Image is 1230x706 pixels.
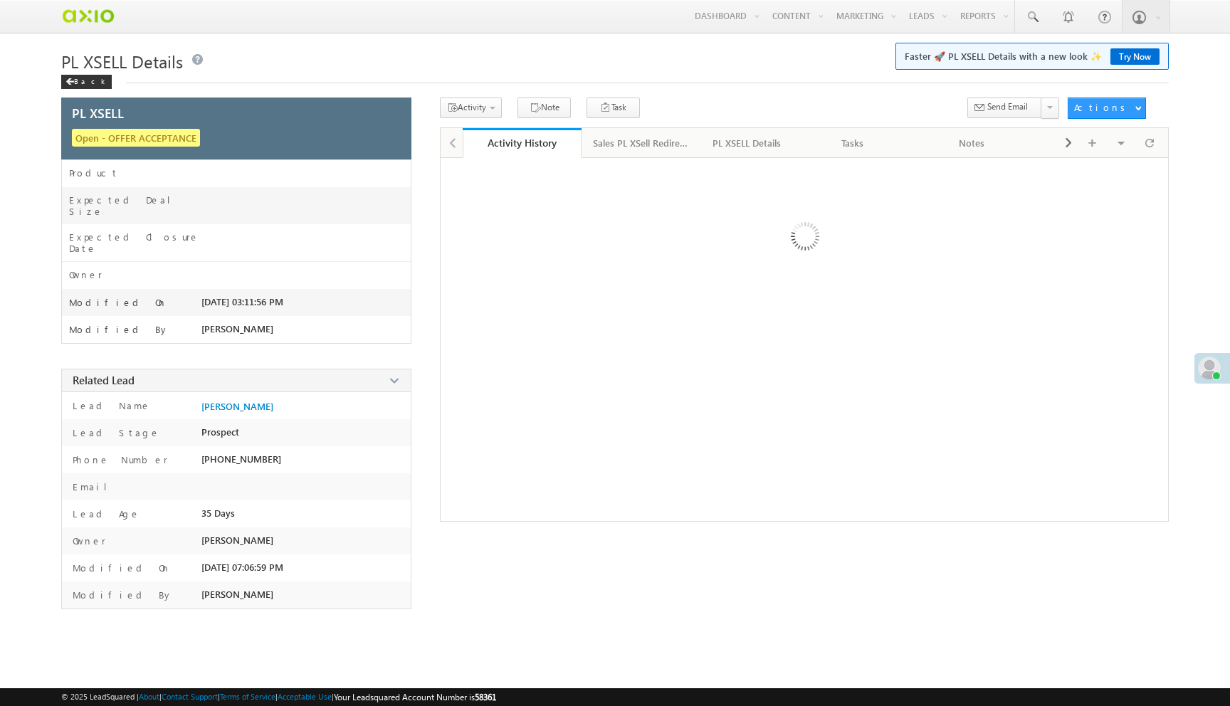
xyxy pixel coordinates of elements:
[69,231,201,254] label: Expected Closure Date
[805,135,900,152] div: Tasks
[72,129,200,147] span: Open - OFFER ACCEPTANCE
[440,98,502,118] button: Activity
[925,135,1020,152] div: Notes
[517,98,571,118] button: Note
[139,692,159,701] a: About
[201,562,283,573] span: [DATE] 07:06:59 PM
[967,98,1042,118] button: Send Email
[582,128,701,158] a: Sales PL XSell Redirection
[69,507,140,520] label: Lead Age
[463,128,582,158] a: Activity History
[201,426,239,438] span: Prospect
[61,690,496,704] span: © 2025 LeadSquared | | | | |
[69,399,151,412] label: Lead Name
[69,480,118,493] label: Email
[334,692,496,702] span: Your Leadsquared Account Number is
[69,534,106,547] label: Owner
[987,100,1028,113] span: Send Email
[73,373,135,387] span: Related Lead
[473,136,572,149] div: Activity History
[69,453,168,466] label: Phone Number
[701,128,794,158] a: PL XSELL Details
[1110,48,1160,65] a: Try Now
[201,296,283,307] span: [DATE] 03:11:56 PM
[69,589,173,601] label: Modified By
[905,49,1160,63] span: Faster 🚀 PL XSELL Details with a new look ✨
[201,507,235,519] span: 35 Days
[162,692,218,701] a: Contact Support
[201,589,273,600] span: [PERSON_NAME]
[713,135,781,152] div: PL XSELL Details
[201,453,281,465] span: [PHONE_NUMBER]
[1044,135,1139,152] div: Documents
[587,98,640,118] button: Task
[475,692,496,702] span: 58361
[201,323,273,334] span: [PERSON_NAME]
[61,50,183,73] span: PL XSELL Details
[69,324,169,335] label: Modified By
[582,128,701,157] li: Sales PL XSell Redirection
[593,135,688,152] div: Sales PL XSell Redirection
[1074,101,1130,114] div: Actions
[278,692,332,701] a: Acceptable Use
[201,534,273,546] span: [PERSON_NAME]
[69,269,102,280] label: Owner
[458,102,486,112] span: Activity
[220,692,275,701] a: Terms of Service
[794,128,913,158] a: Tasks
[201,401,273,412] a: [PERSON_NAME]
[69,297,167,308] label: Modified On
[913,128,1033,158] a: Notes
[730,165,878,312] img: Loading ...
[69,426,160,439] label: Lead Stage
[1032,128,1152,158] a: Documents
[61,4,115,28] img: Custom Logo
[61,75,112,89] div: Back
[69,194,201,217] label: Expected Deal Size
[1068,98,1146,119] button: Actions
[69,562,171,574] label: Modified On
[69,167,119,179] label: Product
[72,107,124,120] span: PL XSELL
